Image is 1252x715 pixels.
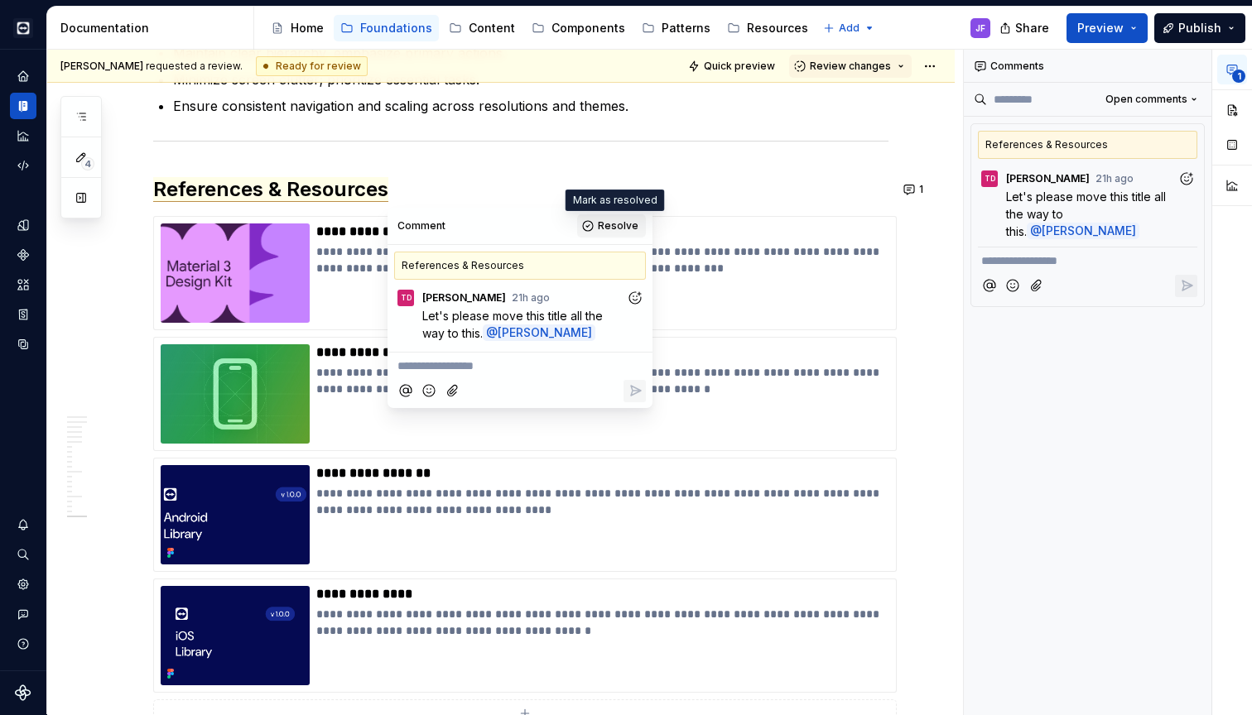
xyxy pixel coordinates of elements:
[598,219,638,233] span: Resolve
[469,20,515,36] div: Content
[1015,20,1049,36] span: Share
[10,511,36,538] button: Notifications
[10,63,36,89] a: Home
[173,96,888,116] p: Ensure consistent navigation and scaling across resolutions and themes.
[1175,167,1197,190] button: Add reaction
[10,152,36,179] a: Code automation
[551,20,625,36] div: Components
[161,465,310,564] img: 385a76d5-b41d-4718-a5b0-c42e8ce71ec3.png
[991,13,1060,43] button: Share
[1067,13,1148,43] button: Preview
[810,60,891,73] span: Review changes
[635,15,717,41] a: Patterns
[1178,20,1221,36] span: Publish
[394,252,646,280] div: References & Resources
[1232,70,1245,83] span: 1
[394,353,646,375] div: Composer editor
[747,20,808,36] div: Resources
[360,20,432,36] div: Foundations
[1042,224,1136,238] span: [PERSON_NAME]
[418,380,441,402] button: Add emoji
[789,55,912,78] button: Review changes
[264,15,330,41] a: Home
[720,15,815,41] a: Resources
[1077,20,1124,36] span: Preview
[1006,172,1090,185] span: [PERSON_NAME]
[10,571,36,597] a: Settings
[1002,275,1024,297] button: Add emoji
[1105,93,1187,106] span: Open comments
[662,20,710,36] div: Patterns
[566,190,665,211] div: Mark as resolved
[525,15,632,41] a: Components
[10,271,36,298] a: Assets
[161,344,310,444] img: f12e7454-3a78-4226-a3ac-64e0a0ca9102.jpeg
[1098,88,1205,111] button: Open comments
[964,50,1211,83] div: Comments
[161,586,310,685] img: 000d4738-b8a0-4317-af3d-bb4413acd68c.png
[985,172,995,185] div: TD
[483,324,595,341] span: @
[10,541,36,568] button: Search ⌘K
[442,380,465,402] button: Attach files
[264,12,815,45] div: Page tree
[81,157,94,170] span: 4
[15,684,31,701] svg: Supernova Logo
[624,380,646,402] button: Reply
[10,242,36,268] a: Components
[13,18,33,38] img: e3886e02-c8c5-455d-9336-29756fd03ba2.png
[577,214,646,238] button: Resolve
[978,247,1197,270] div: Composer editor
[978,131,1197,159] div: References & Resources
[10,122,36,149] a: Analytics
[442,15,522,41] a: Content
[818,17,880,40] button: Add
[704,60,775,73] span: Quick preview
[683,55,782,78] button: Quick preview
[1026,275,1048,297] button: Attach files
[498,326,592,340] span: [PERSON_NAME]
[60,60,143,72] span: [PERSON_NAME]
[1154,13,1245,43] button: Publish
[422,291,506,305] span: [PERSON_NAME]
[978,275,1000,297] button: Mention someone
[10,301,36,328] a: Storybook stories
[10,331,36,357] a: Data sources
[256,56,368,76] div: Ready for review
[60,20,247,36] div: Documentation
[394,380,417,402] button: Mention someone
[401,291,412,305] div: TD
[60,60,243,73] span: requested a review.
[153,177,388,202] span: References & Resources
[291,20,324,36] div: Home
[839,22,860,35] span: Add
[975,22,985,35] div: JF
[1027,223,1139,239] span: @
[624,286,646,309] button: Add reaction
[919,183,923,196] span: 1
[1175,275,1197,297] button: Reply
[1006,190,1169,238] span: Let's please move this title all the way to this.
[10,212,36,238] a: Design tokens
[334,15,439,41] a: Foundations
[422,309,606,340] span: Let's please move this title all the way to this.
[397,219,445,233] div: Comment
[10,601,36,627] button: Contact support
[161,223,310,323] img: 15103d00-ff30-4e99-9b0f-f2f6585d5eaa.png
[898,178,931,201] button: 1
[10,93,36,119] a: Documentation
